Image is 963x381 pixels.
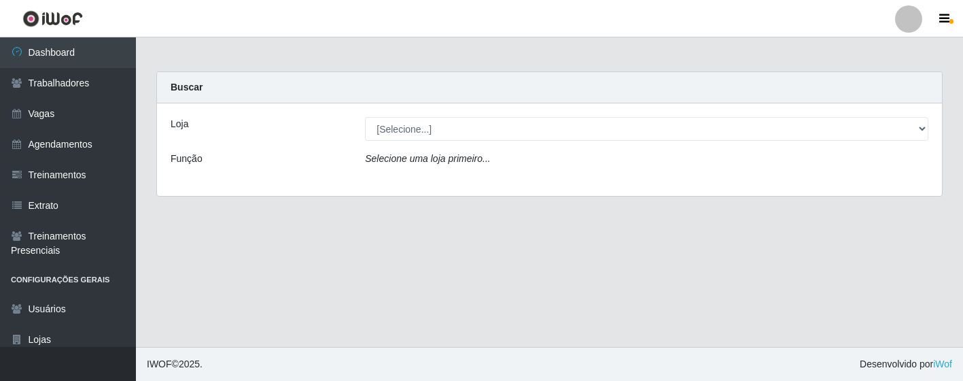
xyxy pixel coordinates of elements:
span: © 2025 . [147,357,203,371]
i: Selecione uma loja primeiro... [365,153,490,164]
label: Função [171,152,203,166]
label: Loja [171,117,188,131]
span: Desenvolvido por [860,357,952,371]
strong: Buscar [171,82,203,93]
span: IWOF [147,359,172,369]
a: iWof [933,359,952,369]
img: CoreUI Logo [22,10,83,27]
